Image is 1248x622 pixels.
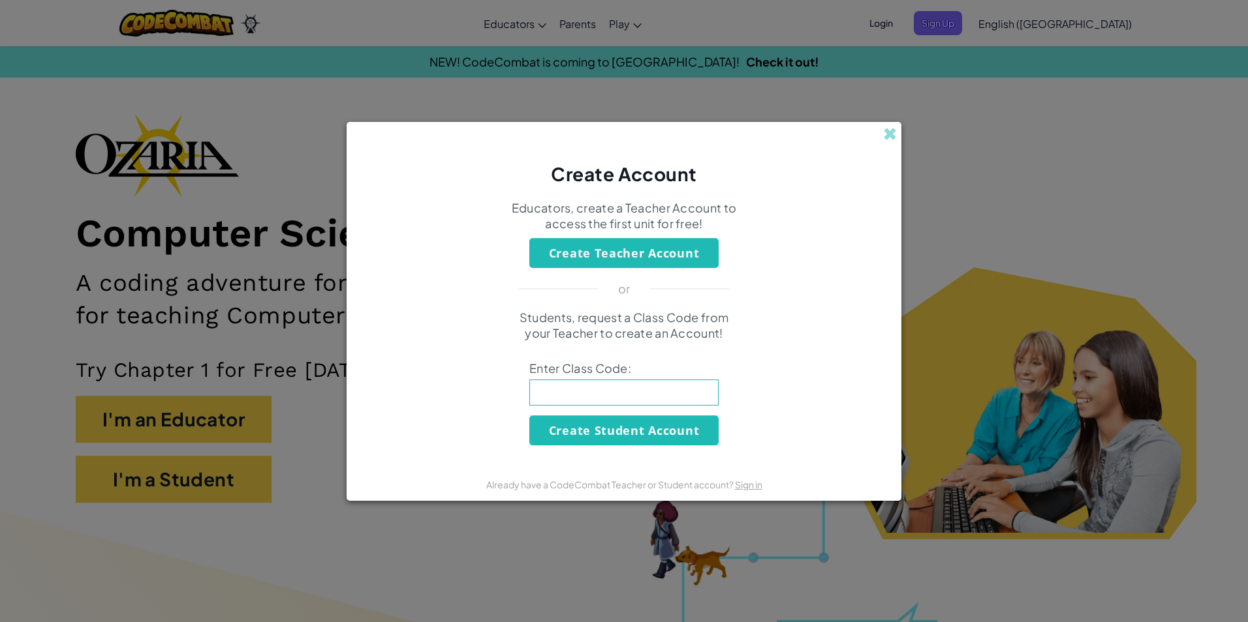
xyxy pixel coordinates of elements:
[735,479,762,490] a: Sign in
[529,238,719,268] button: Create Teacher Account
[618,281,631,297] p: or
[551,162,697,185] span: Create Account
[510,310,738,341] p: Students, request a Class Code from your Teacher to create an Account!
[486,479,735,490] span: Already have a CodeCombat Teacher or Student account?
[529,415,719,445] button: Create Student Account
[510,200,738,231] p: Educators, create a Teacher Account to access the first unit for free!
[529,361,719,376] span: Enter Class Code:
